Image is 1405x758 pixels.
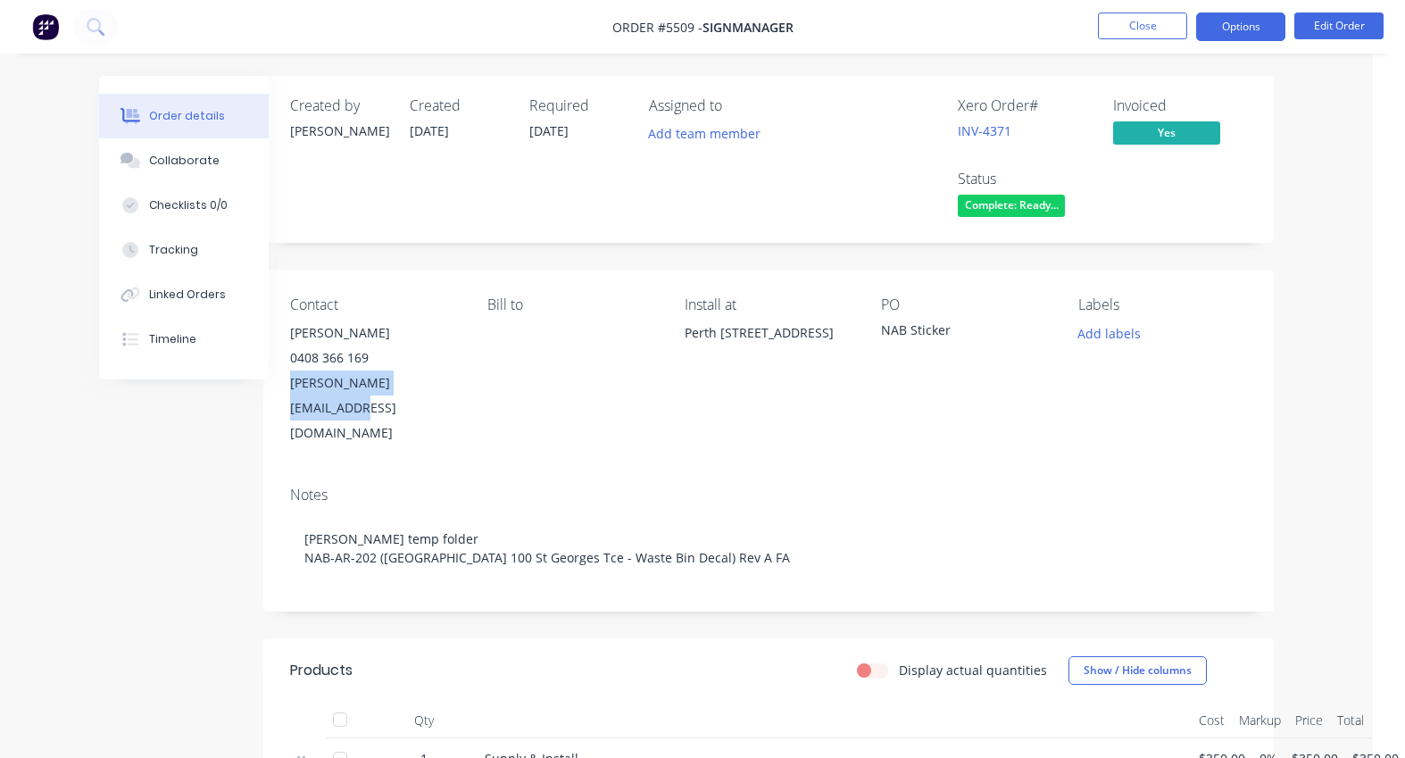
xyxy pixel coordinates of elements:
[881,321,1050,346] div: NAB Sticker
[612,19,702,36] span: Order #5509 -
[1078,296,1247,313] div: Labels
[290,97,388,114] div: Created by
[649,121,770,146] button: Add team member
[149,331,196,347] div: Timeline
[99,183,269,228] button: Checklists 0/0
[702,19,794,36] span: SignManager
[149,242,198,258] div: Tracking
[899,661,1047,679] label: Display actual quantities
[1232,703,1288,738] div: Markup
[958,195,1065,221] button: Complete: Ready...
[1330,703,1371,738] div: Total
[99,317,269,362] button: Timeline
[1294,12,1384,39] button: Edit Order
[1192,703,1232,738] div: Cost
[410,97,508,114] div: Created
[958,171,1092,187] div: Status
[149,287,226,303] div: Linked Orders
[99,94,269,138] button: Order details
[1098,12,1187,39] button: Close
[529,97,628,114] div: Required
[290,487,1247,504] div: Notes
[529,122,569,139] span: [DATE]
[958,122,1011,139] a: INV-4371
[410,122,449,139] span: [DATE]
[99,228,269,272] button: Tracking
[32,13,59,40] img: Factory
[149,197,228,213] div: Checklists 0/0
[99,138,269,183] button: Collaborate
[1196,12,1285,41] button: Options
[149,153,220,169] div: Collaborate
[639,121,770,146] button: Add team member
[685,321,853,346] div: Perth [STREET_ADDRESS]
[290,371,459,446] div: [PERSON_NAME][EMAIL_ADDRESS][DOMAIN_NAME]
[290,512,1247,585] div: [PERSON_NAME] temp folder NAB-AR-202 ([GEOGRAPHIC_DATA] 100 St Georges Tce - Waste Bin Decal) Rev...
[290,660,353,681] div: Products
[685,296,853,313] div: Install at
[1068,321,1151,345] button: Add labels
[649,97,827,114] div: Assigned to
[1288,703,1330,738] div: Price
[290,346,459,371] div: 0408 366 169
[1113,121,1220,144] span: Yes
[290,296,459,313] div: Contact
[881,296,1050,313] div: PO
[290,321,459,446] div: [PERSON_NAME]0408 366 169[PERSON_NAME][EMAIL_ADDRESS][DOMAIN_NAME]
[149,108,225,124] div: Order details
[370,703,478,738] div: Qty
[99,272,269,317] button: Linked Orders
[1113,97,1247,114] div: Invoiced
[290,121,388,140] div: [PERSON_NAME]
[685,321,853,378] div: Perth [STREET_ADDRESS]
[290,321,459,346] div: [PERSON_NAME]
[958,195,1065,217] span: Complete: Ready...
[487,296,656,313] div: Bill to
[958,97,1092,114] div: Xero Order #
[1068,656,1207,685] button: Show / Hide columns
